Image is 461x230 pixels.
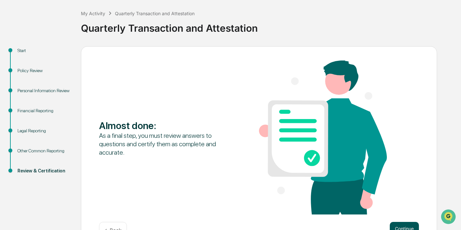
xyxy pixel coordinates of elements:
[110,51,118,59] button: Start new chat
[6,14,118,24] p: How can we help?
[46,109,78,115] a: Powered byPylon
[4,91,43,103] a: 🔎Data Lookup
[440,209,458,226] iframe: Open customer support
[17,168,71,174] div: Review & Certification
[115,11,195,16] div: Quarterly Transaction and Attestation
[13,94,41,100] span: Data Lookup
[17,47,71,54] div: Start
[17,127,71,134] div: Legal Reporting
[99,120,227,131] div: Almost done :
[22,56,82,61] div: We're available if you need us!
[6,94,12,100] div: 🔎
[17,107,71,114] div: Financial Reporting
[13,82,42,88] span: Preclearance
[47,82,52,87] div: 🗄️
[17,67,71,74] div: Policy Review
[17,87,71,94] div: Personal Information Review
[81,17,458,34] div: Quarterly Transaction and Attestation
[64,110,78,115] span: Pylon
[53,82,80,88] span: Attestations
[99,131,227,157] div: As a final step, you must review answers to questions and certify them as complete and accurate.
[259,60,387,214] img: Almost done
[17,148,71,154] div: Other Common Reporting
[44,79,83,91] a: 🗄️Attestations
[4,79,44,91] a: 🖐️Preclearance
[6,82,12,87] div: 🖐️
[6,49,18,61] img: 1746055101610-c473b297-6a78-478c-a979-82029cc54cd1
[81,11,105,16] div: My Activity
[22,49,106,56] div: Start new chat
